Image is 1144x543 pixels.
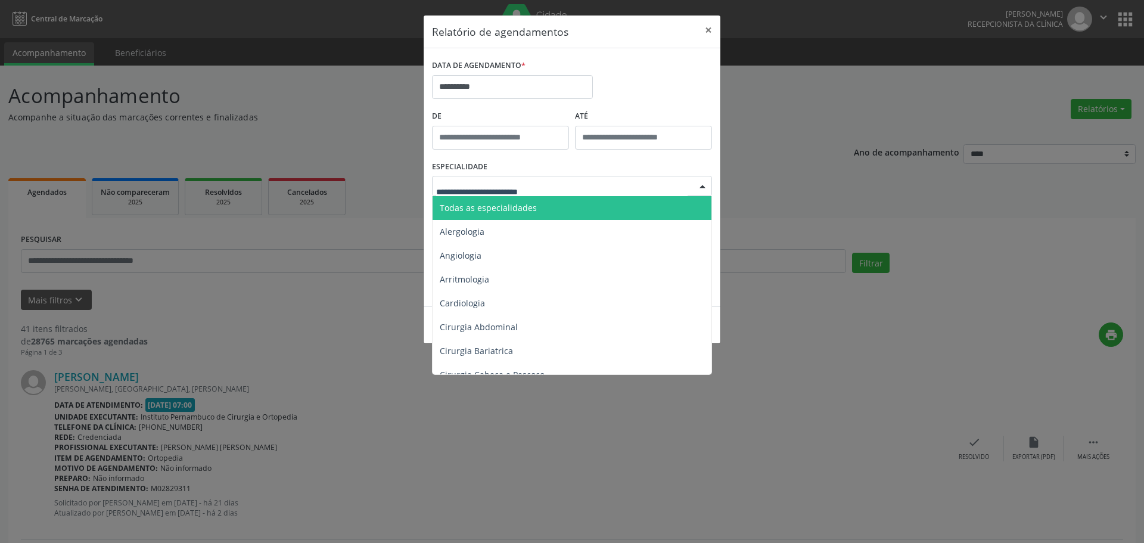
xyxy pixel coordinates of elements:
[440,369,545,380] span: Cirurgia Cabeça e Pescoço
[432,107,569,126] label: De
[440,274,489,285] span: Arritmologia
[440,226,484,237] span: Alergologia
[432,158,487,176] label: ESPECIALIDADE
[432,24,568,39] h5: Relatório de agendamentos
[440,250,481,261] span: Angiologia
[432,57,526,75] label: DATA DE AGENDAMENTO
[575,107,712,126] label: ATÉ
[697,15,720,45] button: Close
[440,345,513,356] span: Cirurgia Bariatrica
[440,202,537,213] span: Todas as especialidades
[440,297,485,309] span: Cardiologia
[440,321,518,333] span: Cirurgia Abdominal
